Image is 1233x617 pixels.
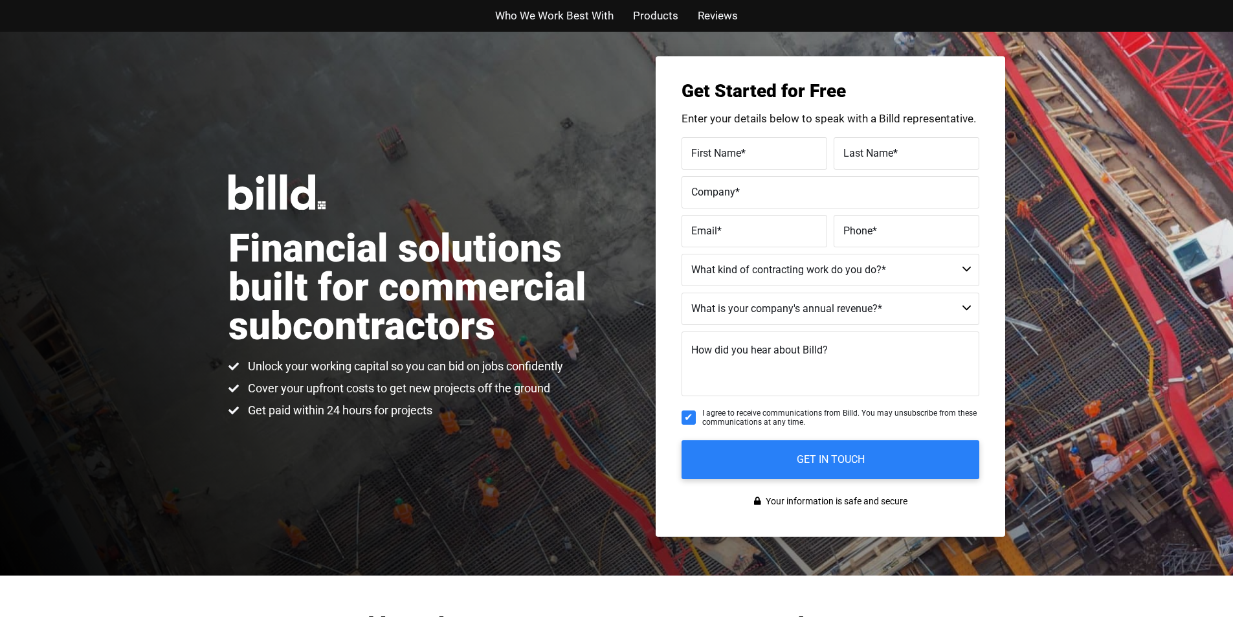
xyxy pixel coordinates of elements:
h3: Get Started for Free [682,82,979,100]
h1: Financial solutions built for commercial subcontractors [228,229,617,346]
span: Get paid within 24 hours for projects [245,403,432,418]
span: I agree to receive communications from Billd. You may unsubscribe from these communications at an... [702,409,979,427]
span: Your information is safe and secure [762,492,907,511]
span: Phone [843,224,872,236]
a: Products [633,6,678,25]
span: Cover your upfront costs to get new projects off the ground [245,381,550,396]
span: Company [691,185,735,197]
p: Enter your details below to speak with a Billd representative. [682,113,979,124]
span: How did you hear about Billd? [691,344,828,356]
input: I agree to receive communications from Billd. You may unsubscribe from these communications at an... [682,410,696,425]
input: GET IN TOUCH [682,440,979,479]
span: Unlock your working capital so you can bid on jobs confidently [245,359,563,374]
a: Reviews [698,6,738,25]
span: Email [691,224,717,236]
span: Last Name [843,146,893,159]
span: First Name [691,146,741,159]
a: Who We Work Best With [495,6,614,25]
